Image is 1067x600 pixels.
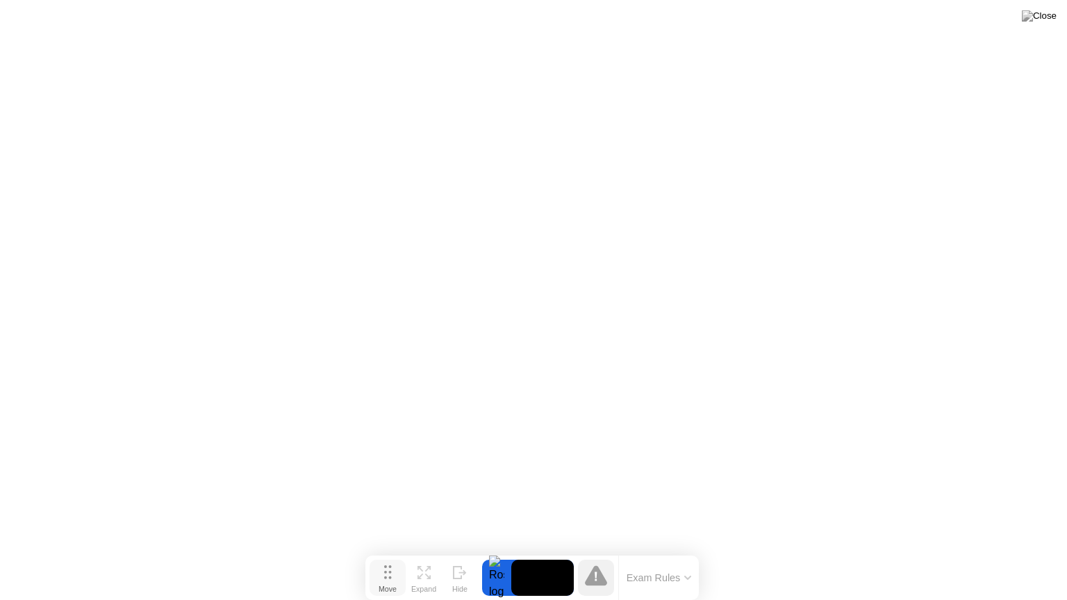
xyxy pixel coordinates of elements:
div: Expand [411,585,436,593]
button: Exam Rules [622,572,696,584]
div: Move [379,585,397,593]
button: Move [370,560,406,596]
button: Expand [406,560,442,596]
button: Hide [442,560,478,596]
div: Hide [452,585,468,593]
